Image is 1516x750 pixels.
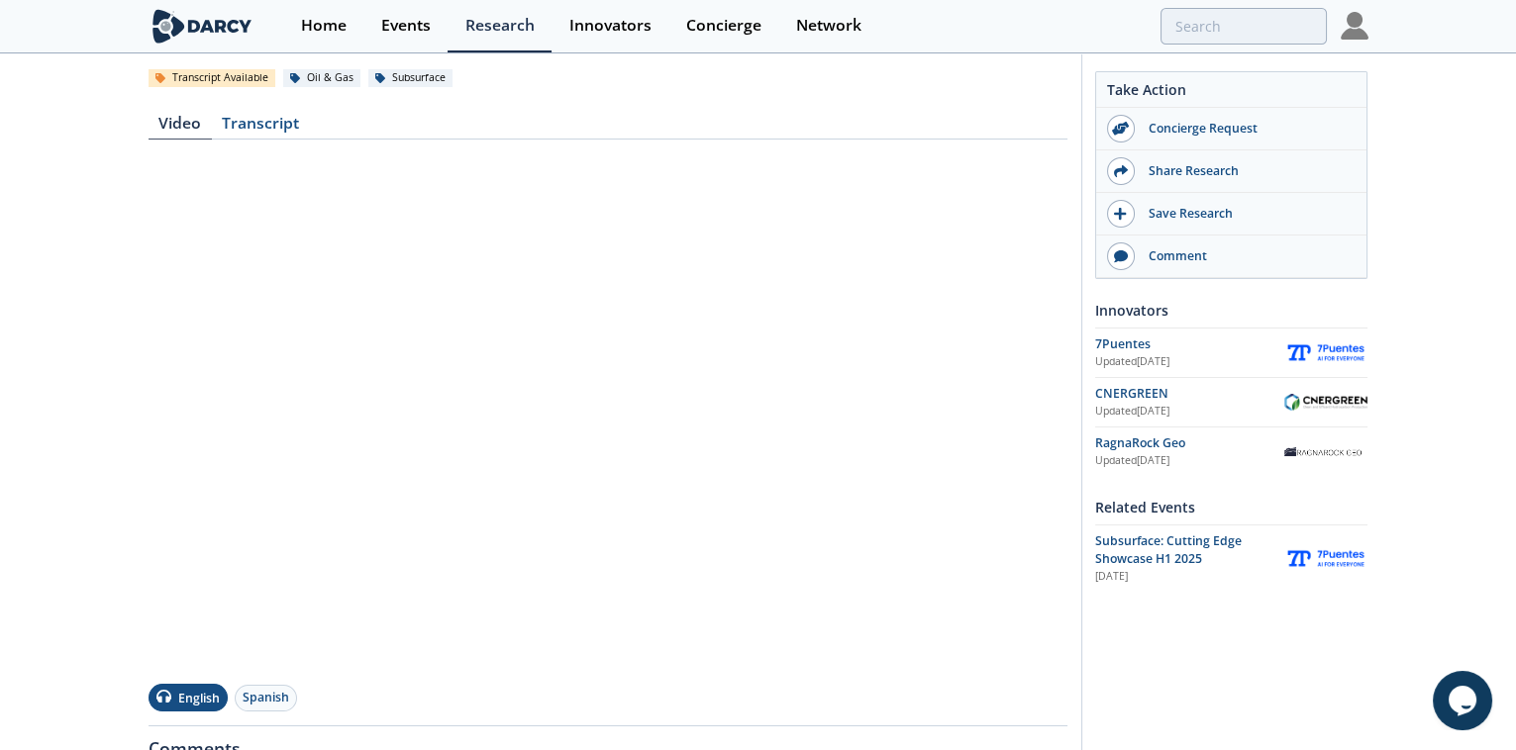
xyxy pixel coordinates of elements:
iframe: vimeo [149,153,1067,670]
div: RagnaRock Geo [1095,434,1284,452]
div: Home [301,18,347,34]
button: Spanish [235,685,297,711]
input: Advanced Search [1161,8,1327,45]
div: Network [796,18,861,34]
div: Updated [DATE] [1095,354,1284,370]
div: Events [381,18,431,34]
div: Share Research [1135,162,1357,180]
div: 7Puentes [1095,335,1284,353]
div: Transcript [212,116,310,140]
a: 7Puentes Updated[DATE] 7Puentes [1095,335,1367,370]
a: RagnaRock Geo Updated[DATE] RagnaRock Geo [1095,434,1367,469]
div: Innovators [569,18,652,34]
div: Concierge Request [1135,120,1357,138]
div: Take Action [1096,79,1366,108]
div: [DATE] [1095,569,1270,585]
img: 7Puentes [1284,341,1367,364]
div: Transcript Available [149,69,276,87]
img: RagnaRock Geo [1284,447,1367,457]
div: Video [149,116,212,140]
div: Updated [DATE] [1095,453,1284,469]
div: Innovators [1095,293,1367,328]
img: 7Puentes [1284,547,1367,570]
span: Subsurface: Cutting Edge Showcase H1 2025 [1095,532,1242,567]
div: Concierge [686,18,761,34]
a: CNERGREEN Updated[DATE] CNERGREEN [1095,385,1367,420]
a: Subsurface: Cutting Edge Showcase H1 2025 [DATE] 7Puentes [1095,532,1367,585]
div: Oil & Gas [283,69,361,87]
div: Save Research [1135,205,1357,223]
div: Research [465,18,535,34]
img: Profile [1341,12,1368,40]
iframe: chat widget [1433,671,1496,730]
div: Related Events [1095,490,1367,524]
div: Subsurface [368,69,454,87]
div: Comment [1135,247,1357,265]
button: English [149,684,228,711]
div: Updated [DATE] [1095,404,1284,420]
img: logo-wide.svg [149,9,256,44]
img: CNERGREEN [1284,394,1367,411]
div: CNERGREEN [1095,385,1284,403]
